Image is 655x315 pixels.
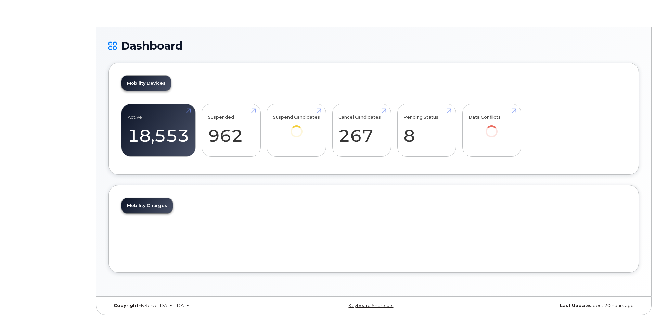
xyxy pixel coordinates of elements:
div: MyServe [DATE]–[DATE] [108,303,285,308]
a: Pending Status 8 [403,108,450,153]
strong: Copyright [114,303,138,308]
a: Suspend Candidates [273,108,320,147]
a: Keyboard Shortcuts [348,303,393,308]
a: Cancel Candidates 267 [338,108,385,153]
h1: Dashboard [108,40,639,52]
a: Data Conflicts [468,108,515,147]
a: Mobility Charges [121,198,173,213]
div: about 20 hours ago [462,303,639,308]
a: Suspended 962 [208,108,254,153]
a: Mobility Devices [121,76,171,91]
a: Active 18,553 [128,108,189,153]
strong: Last Update [560,303,590,308]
